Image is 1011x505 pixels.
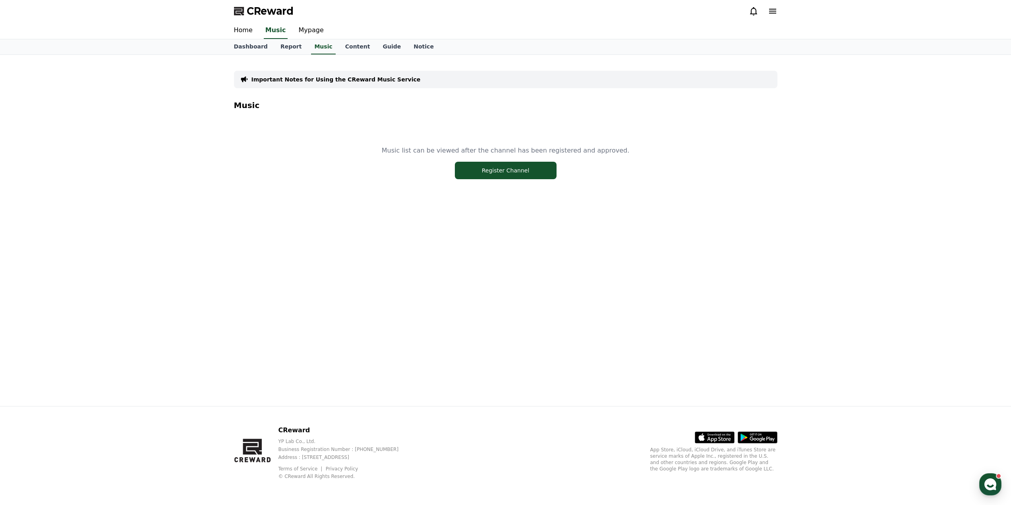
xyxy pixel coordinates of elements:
p: YP Lab Co., Ltd. [278,438,411,445]
a: Dashboard [228,39,274,54]
a: Home [228,22,259,39]
a: Guide [376,39,407,54]
button: Register Channel [455,162,557,179]
a: Content [339,39,377,54]
a: Music [311,39,335,54]
p: Address : [STREET_ADDRESS] [278,454,411,460]
span: CReward [247,5,294,17]
h4: Music [234,101,777,110]
a: Notice [407,39,440,54]
a: Music [264,22,288,39]
a: Important Notes for Using the CReward Music Service [251,75,421,83]
a: Report [274,39,308,54]
p: Business Registration Number : [PHONE_NUMBER] [278,446,411,453]
p: Music list can be viewed after the channel has been registered and approved. [382,146,629,155]
a: Privacy Policy [326,466,358,472]
a: Mypage [292,22,330,39]
p: App Store, iCloud, iCloud Drive, and iTunes Store are service marks of Apple Inc., registered in ... [650,447,777,472]
a: CReward [234,5,294,17]
a: Terms of Service [278,466,323,472]
p: CReward [278,426,411,435]
p: © CReward All Rights Reserved. [278,473,411,480]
